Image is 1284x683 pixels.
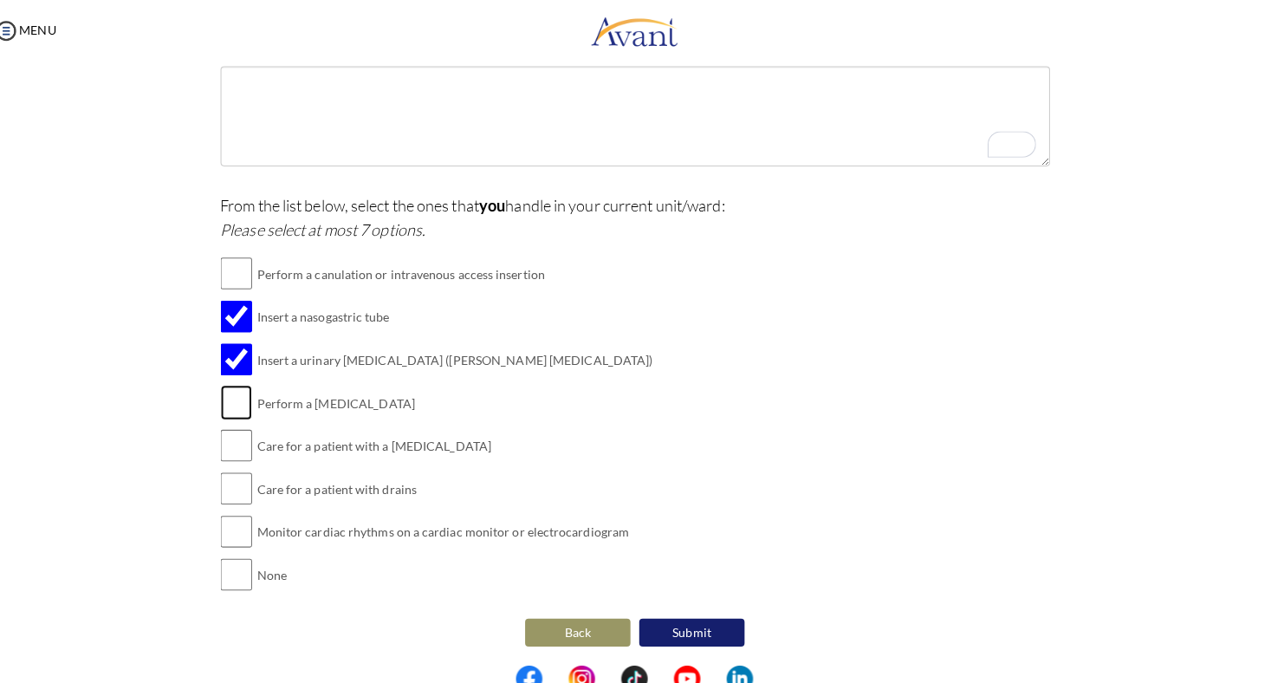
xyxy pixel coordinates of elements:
td: Insert a nasogastric tube [269,291,660,334]
p: From the list below, select the ones that handle in your current unit/ward: [233,190,1052,238]
img: blank.png [655,657,681,683]
td: Care for a patient with a [MEDICAL_DATA] [269,419,660,461]
img: fb.png [525,657,551,683]
td: Care for a patient with drains [269,461,660,504]
button: Submit [646,610,750,638]
img: in.png [577,657,603,683]
img: li.png [733,657,759,683]
td: Monitor cardiac rhythms on a cardiac monitor or electrocardiogram [269,504,660,546]
button: Back [534,610,638,638]
i: Please select at most 7 options. [233,217,436,236]
img: blank.png [551,657,577,683]
img: logo.png [599,4,685,56]
img: tt.png [629,657,655,683]
textarea: To enrich screen reader interactions, please activate Accessibility in Grammarly extension settings [233,65,1052,164]
img: blank.png [603,657,629,683]
td: Perform a [MEDICAL_DATA] [269,376,660,419]
td: Perform a canulation or intravenous access insertion [269,249,660,291]
td: Insert a urinary [MEDICAL_DATA] ([PERSON_NAME] [MEDICAL_DATA]) [269,334,660,376]
a: MENU [9,22,71,36]
b: you [489,192,515,211]
img: yt.png [681,657,707,683]
img: icon-menu.png [9,17,35,43]
img: blank.png [707,657,733,683]
td: None [269,546,660,589]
